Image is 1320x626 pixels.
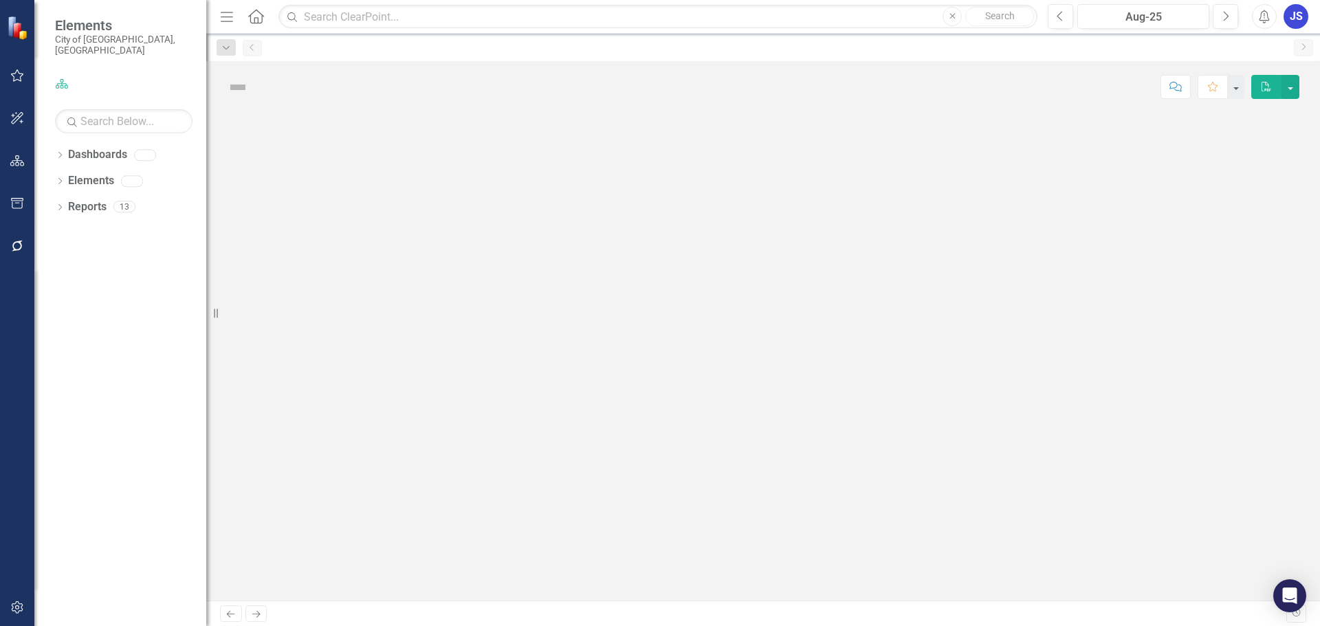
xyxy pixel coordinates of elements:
[55,34,192,56] small: City of [GEOGRAPHIC_DATA], [GEOGRAPHIC_DATA]
[1273,579,1306,612] div: Open Intercom Messenger
[55,109,192,133] input: Search Below...
[1284,4,1308,29] button: JS
[1082,9,1204,25] div: Aug-25
[1077,4,1209,29] button: Aug-25
[965,7,1034,26] button: Search
[68,173,114,189] a: Elements
[55,17,192,34] span: Elements
[68,147,127,163] a: Dashboards
[7,15,32,40] img: ClearPoint Strategy
[227,76,249,98] img: Not Defined
[278,5,1037,29] input: Search ClearPoint...
[985,10,1015,21] span: Search
[113,201,135,213] div: 13
[68,199,107,215] a: Reports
